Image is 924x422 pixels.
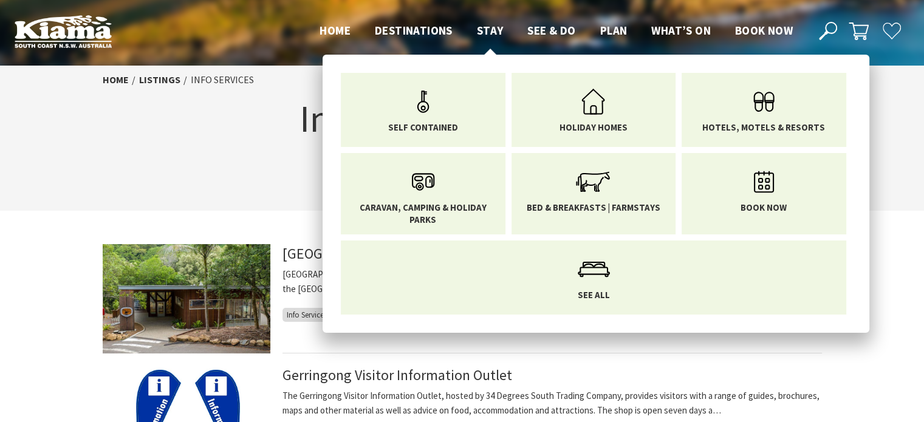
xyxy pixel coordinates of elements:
[15,15,112,48] img: Kiama Logo
[651,23,711,38] span: What’s On
[375,23,453,38] span: Destinations
[307,21,805,41] nav: Main Menu
[477,23,504,38] span: Stay
[299,94,625,148] h1: Information Services
[282,244,411,263] a: [GEOGRAPHIC_DATA]
[320,23,351,38] span: Home
[139,73,180,86] a: listings
[350,202,496,225] span: Caravan, Camping & Holiday Parks
[103,244,270,353] img: Exterior of Minnamurra Rainforest Centre with zebra crossing in the foreground and rainforest in the
[560,121,628,134] span: Holiday Homes
[103,73,129,86] a: Home
[741,202,787,214] span: Book now
[600,23,628,38] span: Plan
[578,289,610,301] span: See All
[527,23,575,38] span: See & Do
[282,267,822,296] p: [GEOGRAPHIC_DATA] is a great day trip from [GEOGRAPHIC_DATA] as you explore the beautiful South C...
[702,121,825,134] span: Hotels, Motels & Resorts
[735,23,793,38] span: Book now
[527,202,660,214] span: Bed & Breakfasts | Farmstays
[282,308,331,322] span: Info Services
[191,72,254,88] li: Info Services
[282,366,512,384] a: Gerringong Visitor Information Outlet
[282,389,822,418] p: The Gerringong Visitor Information Outlet, hosted by 34 Degrees South Trading Company, provides v...
[388,121,458,134] span: Self Contained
